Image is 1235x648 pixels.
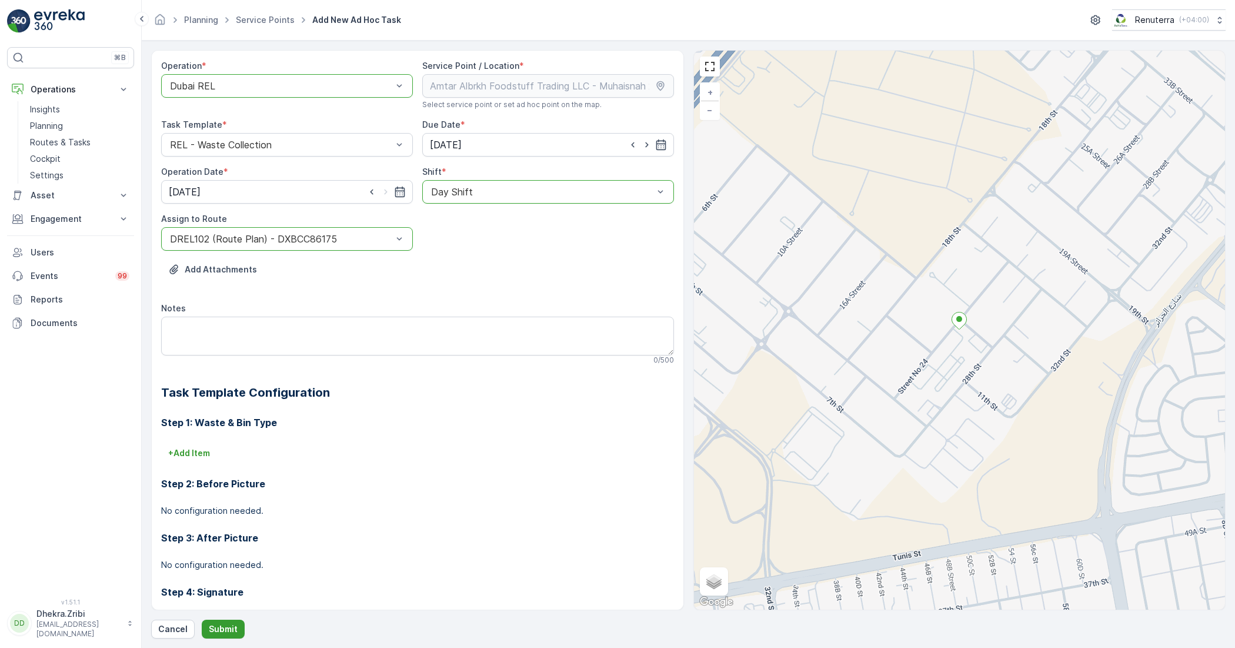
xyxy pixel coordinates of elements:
p: + Add Item [168,447,210,459]
span: Select service point or set ad hoc point on the map. [422,100,602,109]
p: Cancel [158,623,188,635]
p: 0 / 500 [653,355,674,365]
a: Settings [25,167,134,184]
a: Homepage [153,18,166,28]
a: Service Points [236,15,295,25]
p: Asset [31,190,111,201]
label: Notes [161,303,186,313]
label: Due Date [422,119,460,129]
label: Service Point / Location [422,61,519,71]
span: v 1.51.1 [7,599,134,606]
a: Routes & Tasks [25,134,134,151]
h3: Step 2: Before Picture [161,477,674,491]
button: Operations [7,78,134,101]
a: Events99 [7,264,134,288]
h3: Step 4: Signature [161,585,674,599]
p: Engagement [31,213,111,225]
p: Planning [30,120,63,132]
input: dd/mm/yyyy [161,180,413,204]
p: ( +04:00 ) [1179,15,1209,25]
p: Settings [30,170,64,181]
a: Users [7,241,134,264]
button: Submit [202,620,245,639]
p: Add Attachments [185,264,257,275]
p: Insights [30,104,60,115]
a: View Fullscreen [701,58,719,75]
a: Zoom In [701,84,719,101]
p: Users [31,247,129,258]
a: Zoom Out [701,101,719,119]
span: Add New Ad Hoc Task [310,14,403,26]
p: Operations [31,84,111,95]
p: ⌘B [114,53,126,62]
button: Engagement [7,207,134,231]
a: Planning [184,15,218,25]
h3: Step 3: After Picture [161,531,674,545]
p: No configuration needed. [161,559,674,571]
a: Cockpit [25,151,134,167]
h3: Step 1: Waste & Bin Type [161,416,674,430]
div: DD [10,614,29,633]
label: Operation Date [161,167,223,177]
p: Routes & Tasks [30,137,91,148]
button: +Add Item [161,444,217,463]
button: Cancel [151,620,195,639]
label: Operation [161,61,202,71]
button: Asset [7,184,134,207]
input: Amtar Albrkh Foodstuff Trading LLC - Muhaisnah 2 [422,74,674,98]
img: logo_light-DOdMpM7g.png [34,9,85,33]
input: dd/mm/yyyy [422,133,674,157]
p: Submit [209,623,238,635]
label: Task Template [161,119,222,129]
button: DDDhekra.Zribi[EMAIL_ADDRESS][DOMAIN_NAME] [7,608,134,639]
span: + [707,87,713,97]
p: Cockpit [30,153,61,165]
img: Google [697,594,736,610]
span: − [707,105,713,115]
button: Renuterra(+04:00) [1112,9,1226,31]
p: Dhekra.Zribi [36,608,121,620]
a: Open this area in Google Maps (opens a new window) [697,594,736,610]
a: Planning [25,118,134,134]
p: [EMAIL_ADDRESS][DOMAIN_NAME] [36,620,121,639]
p: Renuterra [1135,14,1174,26]
h2: Task Template Configuration [161,384,674,401]
p: Events [31,270,108,282]
a: Reports [7,288,134,311]
p: No configuration needed. [161,505,674,517]
label: Assign to Route [161,214,227,224]
label: Shift [422,167,442,177]
a: Insights [25,101,134,118]
img: logo [7,9,31,33]
img: Screenshot_2024-07-26_at_13.33.01.png [1112,14,1130,26]
a: Layers [701,569,727,594]
p: Documents [31,317,129,329]
a: Documents [7,311,134,335]
button: Upload File [161,260,264,279]
p: 99 [118,271,127,281]
p: Reports [31,294,129,305]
